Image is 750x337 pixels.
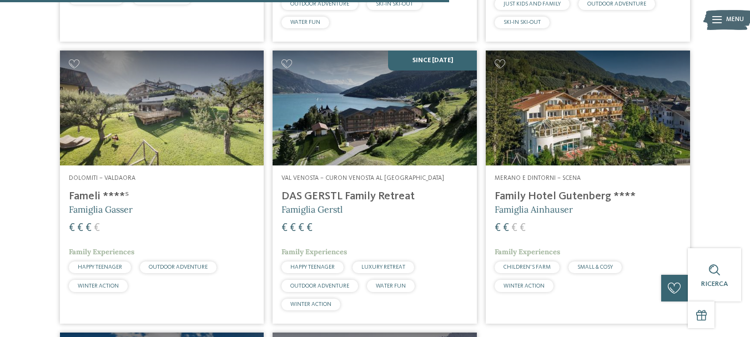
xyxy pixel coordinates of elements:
span: € [85,223,92,234]
span: Val Venosta – Curon Venosta al [GEOGRAPHIC_DATA] [281,175,444,182]
img: Cercate un hotel per famiglie? Qui troverete solo i migliori! [60,51,264,165]
h4: DAS GERSTL Family Retreat [281,190,468,203]
a: Cercate un hotel per famiglie? Qui troverete solo i migliori! Dolomiti – Valdaora Fameli ****ˢ Fa... [60,51,264,324]
span: Dolomiti – Valdaora [69,175,135,182]
span: Merano e dintorni – Scena [495,175,581,182]
span: € [503,223,509,234]
span: Ricerca [701,280,728,288]
span: € [290,223,296,234]
span: € [94,223,100,234]
span: € [520,223,526,234]
span: OUTDOOR ADVENTURE [290,283,349,289]
span: OUTDOOR ADVENTURE [149,264,208,270]
span: WATER FUN [376,283,406,289]
span: € [77,223,83,234]
span: WINTER ACTION [78,283,119,289]
span: € [281,223,288,234]
a: Cercate un hotel per famiglie? Qui troverete solo i migliori! SINCE [DATE] Val Venosta – Curon Ve... [273,51,477,324]
span: JUST KIDS AND FAMILY [504,1,561,7]
img: Family Hotel Gutenberg **** [486,51,690,165]
span: WATER FUN [290,19,320,25]
span: LUXURY RETREAT [361,264,405,270]
span: WINTER ACTION [290,301,331,307]
span: Famiglia Ainhauser [495,204,573,215]
span: CHILDREN’S FARM [504,264,551,270]
span: Family Experiences [495,247,560,256]
span: € [69,223,75,234]
span: HAPPY TEENAGER [290,264,335,270]
span: € [511,223,517,234]
span: Famiglia Gasser [69,204,133,215]
span: SKI-IN SKI-OUT [376,1,413,7]
span: SMALL & COSY [577,264,613,270]
span: OUTDOOR ADVENTURE [290,1,349,7]
span: SKI-IN SKI-OUT [504,19,541,25]
span: WINTER ACTION [504,283,545,289]
span: OUTDOOR ADVENTURE [587,1,646,7]
h4: Family Hotel Gutenberg **** [495,190,681,203]
span: Family Experiences [281,247,347,256]
span: Famiglia Gerstl [281,204,343,215]
a: Cercate un hotel per famiglie? Qui troverete solo i migliori! Merano e dintorni – Scena Family Ho... [486,51,690,324]
span: Family Experiences [69,247,134,256]
img: Cercate un hotel per famiglie? Qui troverete solo i migliori! [273,51,477,165]
span: € [306,223,313,234]
span: HAPPY TEENAGER [78,264,122,270]
span: € [495,223,501,234]
span: € [298,223,304,234]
